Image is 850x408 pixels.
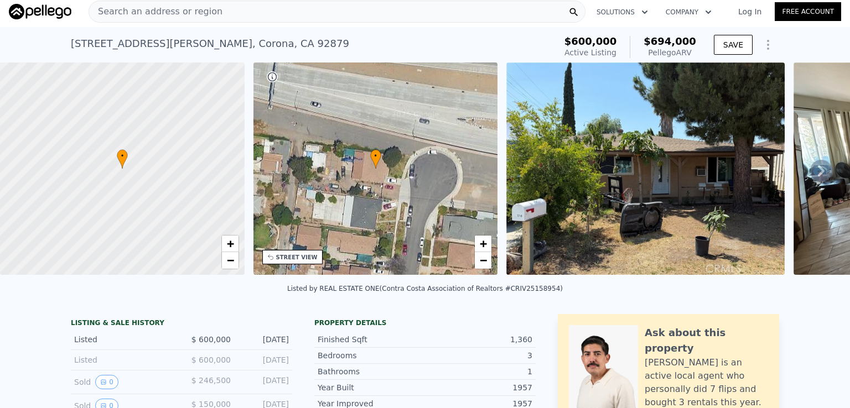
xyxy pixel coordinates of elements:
button: SAVE [714,35,753,55]
span: $ 600,000 [191,335,231,344]
div: Bedrooms [318,350,425,361]
a: Zoom out [222,252,239,269]
span: $ 246,500 [191,376,231,385]
button: View historical data [95,375,118,389]
button: Company [657,2,721,22]
div: 3 [425,350,532,361]
div: [STREET_ADDRESS][PERSON_NAME] , Corona , CA 92879 [71,36,349,51]
a: Log In [725,6,775,17]
div: Pellego ARV [644,47,696,58]
span: $694,000 [644,35,696,47]
div: LISTING & SALE HISTORY [71,318,292,329]
a: Zoom in [222,236,239,252]
div: Listed [74,334,173,345]
span: $600,000 [564,35,617,47]
span: Search an address or region [89,5,222,18]
span: + [226,237,234,250]
div: Listed by REAL ESTATE ONE (Contra Costa Association of Realtors #CRIV25158954) [287,285,563,292]
span: − [226,253,234,267]
div: Listed [74,354,173,365]
div: Sold [74,375,173,389]
div: Bathrooms [318,366,425,377]
a: Free Account [775,2,841,21]
div: • [117,149,128,169]
a: Zoom in [475,236,491,252]
div: Property details [314,318,536,327]
div: 1957 [425,382,532,393]
span: • [117,151,128,161]
span: − [480,253,487,267]
img: Sale: 167137587 Parcel: 27674106 [506,62,785,275]
div: Ask about this property [645,325,768,356]
a: Zoom out [475,252,491,269]
div: • [370,149,381,169]
div: [DATE] [240,375,289,389]
div: [DATE] [240,334,289,345]
div: Year Built [318,382,425,393]
img: Pellego [9,4,71,19]
span: • [370,151,381,161]
span: $ 600,000 [191,355,231,364]
div: STREET VIEW [276,253,318,261]
span: Active Listing [564,48,616,57]
div: 1 [425,366,532,377]
button: Show Options [757,34,779,56]
div: Finished Sqft [318,334,425,345]
div: 1,360 [425,334,532,345]
span: + [480,237,487,250]
button: Solutions [588,2,657,22]
div: [DATE] [240,354,289,365]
